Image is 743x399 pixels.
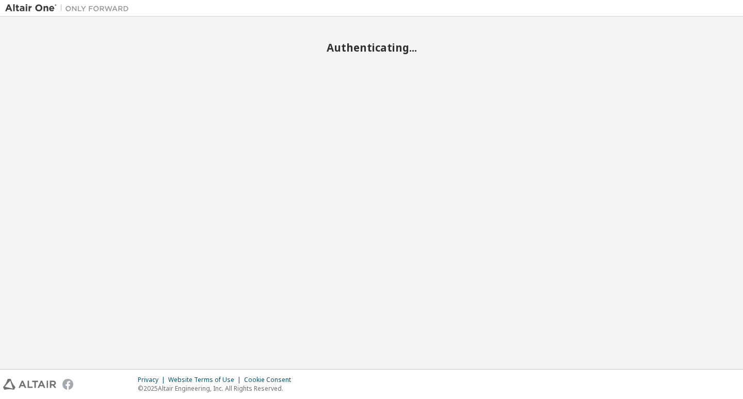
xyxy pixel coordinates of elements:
p: © 2025 Altair Engineering, Inc. All Rights Reserved. [138,384,297,393]
h2: Authenticating... [5,41,738,54]
div: Cookie Consent [244,376,297,384]
img: Altair One [5,3,134,13]
div: Privacy [138,376,168,384]
div: Website Terms of Use [168,376,244,384]
img: facebook.svg [62,379,73,390]
img: altair_logo.svg [3,379,56,390]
